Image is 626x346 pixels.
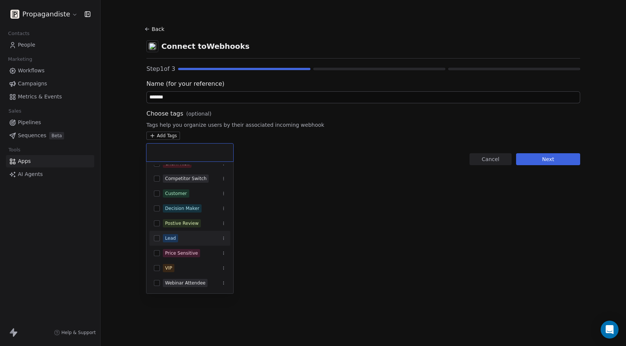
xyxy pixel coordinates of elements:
[165,280,205,286] div: Webinar Attendee
[165,250,198,257] div: Price Sensitive
[165,205,199,212] div: Decision Maker
[165,190,187,197] div: Customer
[149,156,230,290] div: Suggestions
[165,235,176,242] div: Lead
[165,175,206,182] div: Competitor Switch
[165,265,172,271] div: VIP
[165,220,199,227] div: Postive Review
